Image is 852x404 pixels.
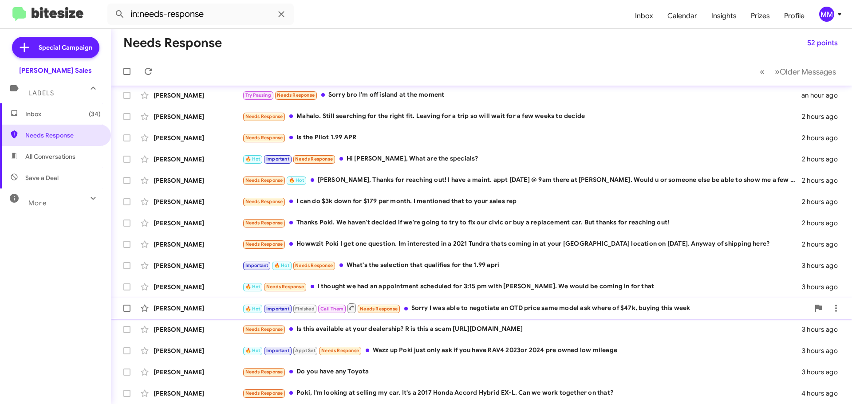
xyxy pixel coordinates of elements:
span: Special Campaign [39,43,92,52]
span: 🔥 Hot [245,306,260,312]
span: More [28,199,47,207]
div: I can do $3k down for $179 per month. I mentioned that to your sales rep [242,196,802,207]
div: 3 hours ago [802,261,845,270]
div: [PERSON_NAME], Thanks for reaching out! I have a maint. appt [DATE] @ 9am there at [PERSON_NAME].... [242,175,802,185]
div: [PERSON_NAME] [154,368,242,377]
div: What's the selection that qualifies for the 1.99 apri [242,260,802,271]
span: Needs Response [245,177,283,183]
span: Needs Response [321,348,359,353]
span: (34) [89,110,101,118]
a: Profile [777,3,812,29]
div: 2 hours ago [802,176,845,185]
div: Do you have any Toyota [242,367,802,377]
span: Important [245,263,268,268]
div: 2 hours ago [802,240,845,249]
div: Howwzit Poki I get one question. Im interested in a 2021 Tundra thats coming in at your [GEOGRAPH... [242,239,802,249]
div: [PERSON_NAME] [154,155,242,164]
span: Important [266,306,289,312]
div: 2 hours ago [802,112,845,121]
div: 3 hours ago [802,325,845,334]
div: [PERSON_NAME] Sales [19,66,92,75]
span: Needs Response [245,199,283,204]
span: Needs Response [245,369,283,375]
div: Thanks Poki. We haven't decided if we're going to try to fix our civic or buy a replacement car. ... [242,218,802,228]
div: [PERSON_NAME] [154,91,242,100]
button: Next [769,63,841,81]
a: Inbox [628,3,660,29]
span: Needs Response [245,326,283,332]
span: Needs Response [245,135,283,141]
span: 🔥 Hot [245,284,260,290]
div: 3 hours ago [802,368,845,377]
span: Needs Response [295,156,333,162]
span: Needs Response [25,131,101,140]
div: [PERSON_NAME] [154,346,242,355]
span: Needs Response [360,306,398,312]
div: Is the Pilot 1.99 APR [242,133,802,143]
span: All Conversations [25,152,75,161]
button: 52 points [800,35,845,51]
div: [PERSON_NAME] [154,304,242,313]
span: Labels [28,89,54,97]
div: 2 hours ago [802,155,845,164]
div: [PERSON_NAME] [154,219,242,227]
div: 2 hours ago [802,133,845,142]
div: Sorry I was able to negotiate an OTD price same model ask where of $47k, buying this week [242,302,809,314]
span: Try Pausing [245,92,271,98]
h1: Needs Response [123,36,222,50]
div: [PERSON_NAME] [154,133,242,142]
button: Previous [754,63,770,81]
span: 🔥 Hot [289,177,304,183]
span: Needs Response [266,284,304,290]
a: Special Campaign [12,37,99,58]
div: MM [819,7,834,22]
div: I thought we had an appointment scheduled for 3:15 pm with [PERSON_NAME]. We would be coming in f... [242,282,802,292]
div: Wazz up Poki just only ask if you have RAV4 2023or 2024 pre owned low mileage [242,345,802,356]
span: Finished [295,306,315,312]
div: Is this available at your dealership? R is this a scam [URL][DOMAIN_NAME] [242,324,802,334]
span: Save a Deal [25,173,59,182]
span: Inbox [25,110,101,118]
div: 2 hours ago [802,219,845,227]
div: 2 hours ago [802,197,845,206]
a: Calendar [660,3,704,29]
div: Poki, I'm looking at selling my car. It's a 2017 Honda Accord Hybrid EX-L. Can we work together o... [242,388,801,398]
span: » [775,66,780,77]
span: Needs Response [245,390,283,396]
button: MM [812,7,842,22]
span: Appt Set [295,348,316,353]
span: « [760,66,765,77]
div: 3 hours ago [802,346,845,355]
nav: Page navigation example [755,63,841,81]
span: Needs Response [277,92,315,98]
div: [PERSON_NAME] [154,176,242,185]
span: 🔥 Hot [245,156,260,162]
span: Needs Response [295,263,333,268]
div: Hi [PERSON_NAME], What are the specials? [242,154,802,164]
a: Insights [704,3,744,29]
div: 4 hours ago [801,389,845,398]
input: Search [107,4,294,25]
span: Important [266,156,289,162]
span: 52 points [807,35,838,51]
div: [PERSON_NAME] [154,261,242,270]
span: Important [266,348,289,353]
div: [PERSON_NAME] [154,389,242,398]
span: Needs Response [245,114,283,119]
div: Sorry bro I'm off island at the moment [242,90,801,100]
div: Mahalo. Still searching for the right fit. Leaving for a trip so will wait for a few weeks to decide [242,111,802,122]
div: an hour ago [801,91,845,100]
div: [PERSON_NAME] [154,197,242,206]
div: [PERSON_NAME] [154,282,242,291]
div: 3 hours ago [802,282,845,291]
span: Needs Response [245,220,283,226]
span: 🔥 Hot [274,263,289,268]
span: Older Messages [780,67,836,77]
div: [PERSON_NAME] [154,240,242,249]
a: Prizes [744,3,777,29]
